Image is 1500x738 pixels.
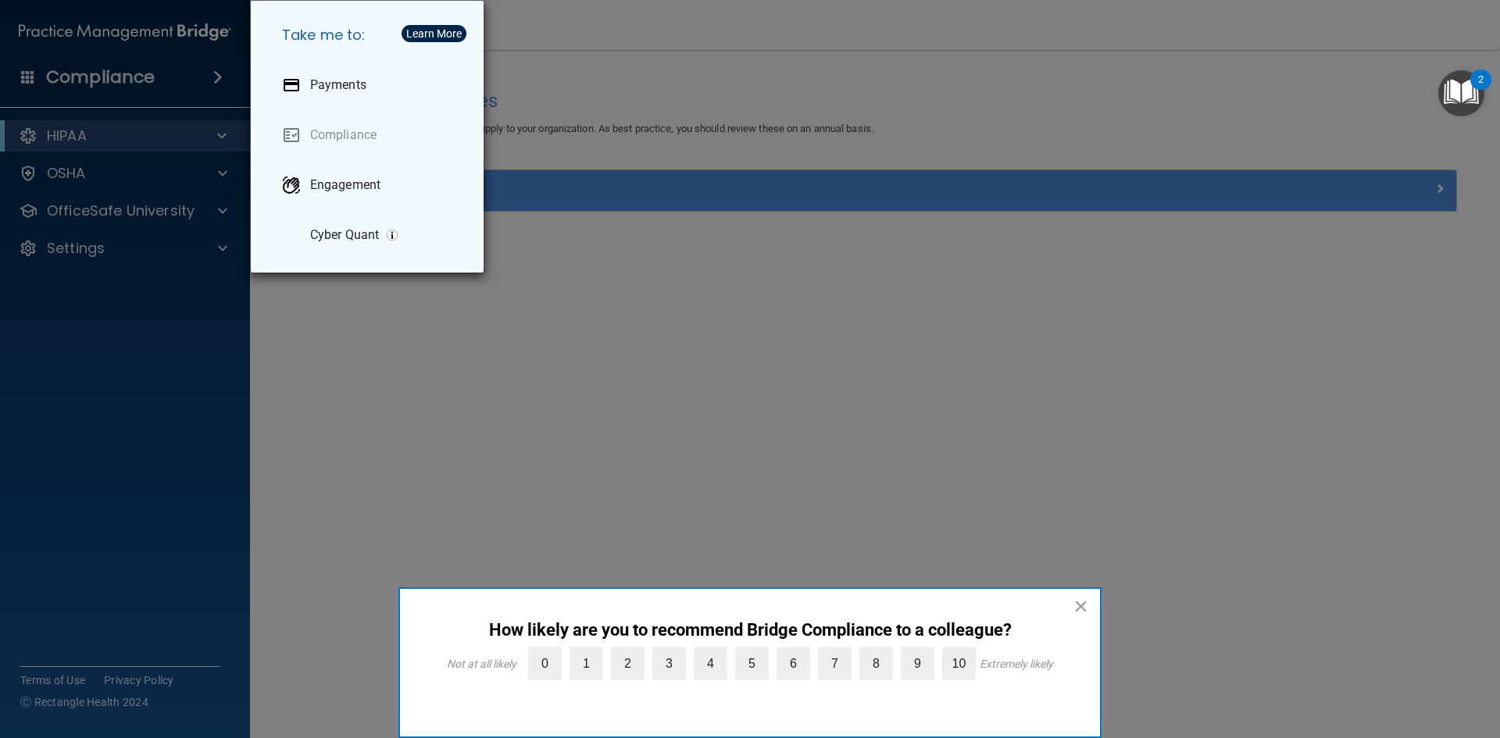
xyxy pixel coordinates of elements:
a: Payments [270,63,471,107]
a: Compliance [270,113,471,157]
p: Engagement [310,177,380,193]
div: Learn More [406,28,462,39]
button: Close [1073,594,1088,619]
p: How likely are you to recommend Bridge Compliance to a colleague? [431,620,1069,640]
label: 1 [570,647,603,680]
a: Cyber Quant [270,213,471,257]
div: Not at all likely [447,658,516,670]
h5: Take me to: [270,13,471,57]
p: Payments [310,77,366,93]
div: 2 [1478,80,1484,100]
div: Extremely likely [980,658,1053,670]
iframe: Drift Widget Chat Controller [1230,627,1481,690]
a: Engagement [270,163,471,207]
label: 3 [652,647,686,680]
label: 9 [901,647,934,680]
label: 6 [777,647,810,680]
label: 7 [818,647,852,680]
label: 10 [942,647,976,680]
label: 4 [694,647,727,680]
label: 8 [859,647,893,680]
p: Cyber Quant [310,227,379,243]
label: 0 [528,647,562,680]
label: 2 [611,647,645,680]
button: Open Resource Center, 2 new notifications [1438,70,1484,116]
button: Learn More [402,25,466,42]
label: 5 [735,647,769,680]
